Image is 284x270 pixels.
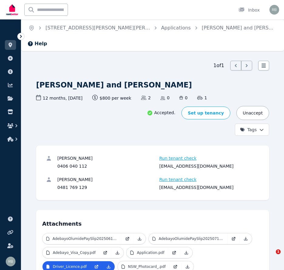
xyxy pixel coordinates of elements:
[52,236,118,241] p: AdebayoOlumidePaySlip20250615.pdf
[235,124,269,136] button: Tags
[228,233,240,244] a: Open in new Tab
[57,155,157,161] div: [PERSON_NAME]
[269,5,279,15] img: Raj Bala
[42,247,99,258] a: Adebayo_Visa_Copy.pdf
[121,233,134,244] a: Open in new Tab
[159,184,259,190] div: [EMAIL_ADDRESS][DOMAIN_NAME]
[128,264,166,269] p: NSW_Photocard_.pdf
[111,247,123,258] a: Download Attachment
[53,250,96,255] p: Adebayo_Visa_Copy.pdf
[127,247,168,258] a: Application.pdf
[159,163,259,169] div: [EMAIL_ADDRESS][DOMAIN_NAME]
[42,216,263,228] h4: Attachments
[159,236,224,241] p: AdebayoOlumidePaySlip20250713.pdf
[42,233,121,244] a: AdebayoOlumidePaySlip20250615.pdf
[179,95,188,101] span: 0
[236,106,269,120] button: Unaccept
[6,257,15,266] img: Raj Bala
[5,2,19,17] img: RentBetter
[57,184,157,190] div: 0481 769 129
[134,233,146,244] a: Download Attachment
[180,247,192,258] a: Download Attachment
[141,95,151,101] span: 2
[159,176,197,183] span: Run tenant check
[147,110,175,116] p: Accepted.
[57,176,157,183] div: [PERSON_NAME]
[240,233,252,244] a: Download Attachment
[46,25,174,31] a: [STREET_ADDRESS][PERSON_NAME][PERSON_NAME]
[181,107,230,119] a: Set up tenancy
[263,249,278,264] iframe: Intercom live chat
[99,247,111,258] a: Open in new Tab
[36,80,192,90] h1: [PERSON_NAME] and [PERSON_NAME]
[27,40,47,47] button: Help
[137,250,164,255] p: Application.pdf
[53,264,87,269] p: Driver_Licence.pdf
[57,163,157,169] div: 0406 040 112
[161,95,170,101] span: 0
[92,95,131,101] span: $800 per week
[36,95,83,101] span: 12 months , [DATE]
[161,25,191,31] a: Applications
[238,7,260,13] div: Inbox
[168,247,180,258] a: Open in new Tab
[149,233,228,244] a: AdebayoOlumidePaySlip20250713.pdf
[213,62,224,69] span: 1 of 1
[159,155,197,161] span: Run tenant check
[240,127,257,133] span: Tags
[21,19,284,36] nav: Breadcrumb
[197,95,207,101] span: 1
[276,249,281,254] span: 1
